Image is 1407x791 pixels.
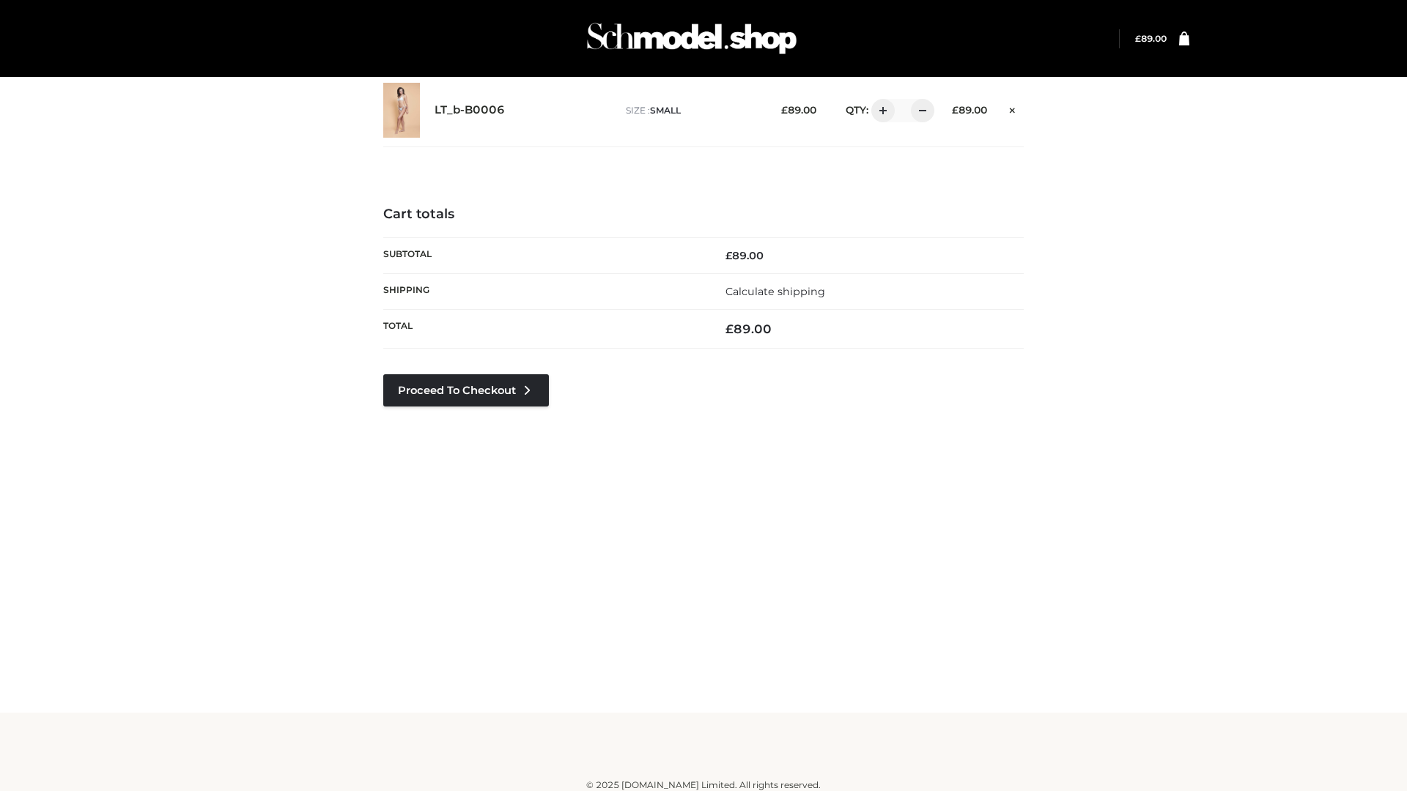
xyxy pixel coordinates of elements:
span: £ [725,322,734,336]
span: £ [1135,33,1141,44]
bdi: 89.00 [725,249,764,262]
a: Remove this item [1002,99,1024,118]
a: £89.00 [1135,33,1167,44]
a: Calculate shipping [725,285,825,298]
img: Schmodel Admin 964 [582,10,802,67]
div: QTY: [831,99,929,122]
img: LT_b-B0006 - SMALL [383,83,420,138]
span: £ [725,249,732,262]
a: LT_b-B0006 [435,103,505,117]
span: SMALL [650,105,681,116]
bdi: 89.00 [952,104,987,116]
bdi: 89.00 [725,322,772,336]
span: £ [952,104,959,116]
a: Proceed to Checkout [383,374,549,406]
h4: Cart totals [383,207,1024,223]
span: £ [781,104,788,116]
th: Shipping [383,273,703,309]
bdi: 89.00 [781,104,816,116]
p: size : [626,104,758,117]
th: Total [383,310,703,349]
bdi: 89.00 [1135,33,1167,44]
th: Subtotal [383,237,703,273]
